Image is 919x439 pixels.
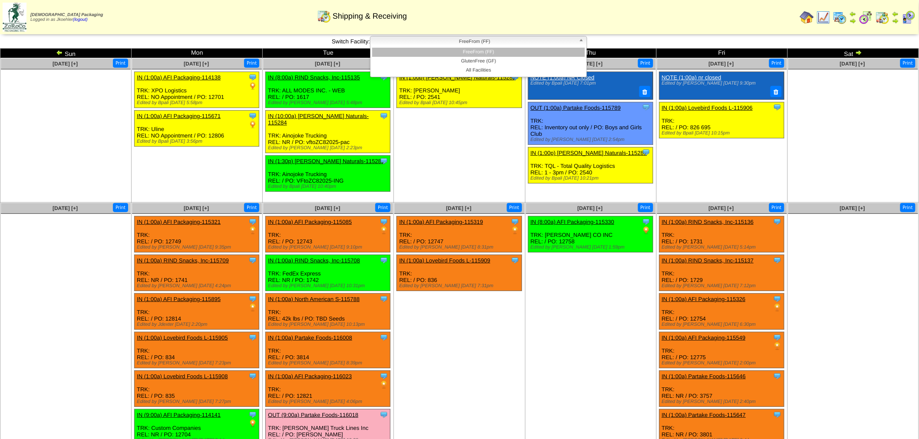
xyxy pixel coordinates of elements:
[787,49,919,58] td: Sat
[248,419,257,428] img: PO
[268,145,390,151] div: Edited by [PERSON_NAME] [DATE] 2:23pm
[248,295,257,303] img: Tooltip
[773,342,782,351] img: PO
[578,61,603,67] a: [DATE] [+]
[662,296,746,302] a: IN (1:00a) AFI Packaging-115326
[380,217,388,226] img: Tooltip
[53,61,78,67] a: [DATE] [+]
[773,303,782,312] img: PO
[268,113,369,126] a: IN (10:00a) [PERSON_NAME] Naturals-115284
[137,100,259,105] div: Edited by Bpali [DATE] 5:58pm
[900,59,916,68] button: Print
[659,102,784,138] div: TRK: REL: / PO: 826 695
[855,49,862,56] img: arrowright.gif
[30,13,103,17] span: [DEMOGRAPHIC_DATA] Packaging
[135,371,259,407] div: TRK: REL: / PO: 835
[268,296,360,302] a: IN (1:00a) North American S-115788
[446,205,471,211] span: [DATE] [+]
[137,283,259,288] div: Edited by [PERSON_NAME] [DATE] 4:24pm
[137,373,228,380] a: IN (1:00a) Lovebird Foods L-115908
[773,372,782,380] img: Tooltip
[380,295,388,303] img: Tooltip
[137,399,259,404] div: Edited by [PERSON_NAME] [DATE] 7:27pm
[531,245,653,250] div: Edited by [PERSON_NAME] [DATE] 1:59pm
[507,203,522,212] button: Print
[709,61,734,67] a: [DATE] [+]
[248,410,257,419] img: Tooltip
[528,102,653,144] div: TRK: REL: Inventory out only / PO: Boys and Girls Club
[840,61,865,67] a: [DATE] [+]
[399,219,483,225] a: IN (1:00a) AFI Packaging-115319
[266,111,390,153] div: TRK: Ainojoke Trucking REL: NR / PO: vftoZC82025-pac
[659,294,784,330] div: TRK: REL: / PO: 12754
[399,257,490,264] a: IN (1:00a) Lovebird Foods L-115909
[380,157,388,165] img: Tooltip
[135,255,259,291] div: TRK: REL: NR / PO: 1741
[53,205,78,211] a: [DATE] [+]
[315,61,340,67] a: [DATE] [+]
[30,13,103,22] span: Logged in as Jkoehler
[113,203,128,212] button: Print
[642,226,651,235] img: PO
[659,332,784,368] div: TRK: REL: / PO: 12775
[113,59,128,68] button: Print
[244,59,259,68] button: Print
[902,10,916,24] img: calendarcustomer.gif
[511,226,519,235] img: PO
[662,283,784,288] div: Edited by [PERSON_NAME] [DATE] 7:12pm
[248,217,257,226] img: Tooltip
[137,360,259,366] div: Edited by [PERSON_NAME] [DATE] 7:23pm
[333,12,407,21] span: Shipping & Receiving
[397,72,522,108] div: TRK: [PERSON_NAME] REL: / PO: 2541
[266,371,390,407] div: TRK: REL: / PO: 12821
[135,332,259,368] div: TRK: REL: / PO: 834
[638,59,653,68] button: Print
[268,334,352,341] a: IN (1:00a) Partake Foods-116008
[372,66,585,75] li: All Facilities
[531,105,621,111] a: OUT (1:00a) Partake Foods-115789
[184,205,209,211] span: [DATE] [+]
[817,10,830,24] img: line_graph.gif
[800,10,814,24] img: home.gif
[0,49,132,58] td: Sun
[531,219,615,225] a: IN (8:00a) AFI Packaging-115330
[773,333,782,342] img: Tooltip
[380,333,388,342] img: Tooltip
[244,203,259,212] button: Print
[372,48,585,57] li: FreeFrom (FF)
[248,226,257,235] img: PO
[531,81,648,86] div: Edited by Bpali [DATE] 7:01pm
[662,245,784,250] div: Edited by [PERSON_NAME] [DATE] 5:14pm
[399,100,521,105] div: Edited by Bpali [DATE] 10:45pm
[268,373,352,380] a: IN (1:00a) AFI Packaging-116023
[268,412,358,418] a: OUT (9:00a) Partake Foods-116018
[137,412,221,418] a: IN (9:00a) AFI Packaging-114141
[380,380,388,389] img: PO
[380,111,388,120] img: Tooltip
[662,360,784,366] div: Edited by [PERSON_NAME] [DATE] 2:00pm
[578,205,603,211] a: [DATE] [+]
[662,105,753,111] a: IN (1:00a) Lovebird Foods L-115906
[773,295,782,303] img: Tooltip
[840,205,865,211] a: [DATE] [+]
[659,255,784,291] div: TRK: REL: / PO: 1729
[137,296,221,302] a: IN (1:00a) AFI Packaging-115895
[769,203,784,212] button: Print
[850,17,856,24] img: arrowright.gif
[900,203,916,212] button: Print
[268,184,390,189] div: Edited by Bpali [DATE] 10:40pm
[639,86,651,97] button: Delete Note
[263,49,394,58] td: Tue
[662,322,784,327] div: Edited by [PERSON_NAME] [DATE] 6:30pm
[266,72,390,108] div: TRK: ALL MODES INC. - WEB REL: / PO: 1617
[876,10,889,24] img: calendarinout.gif
[859,10,873,24] img: calendarblend.gif
[531,137,653,142] div: Edited by [PERSON_NAME] [DATE] 2:54pm
[380,256,388,265] img: Tooltip
[399,74,516,81] a: IN (1:00p) [PERSON_NAME] Naturals-115282
[773,103,782,111] img: Tooltip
